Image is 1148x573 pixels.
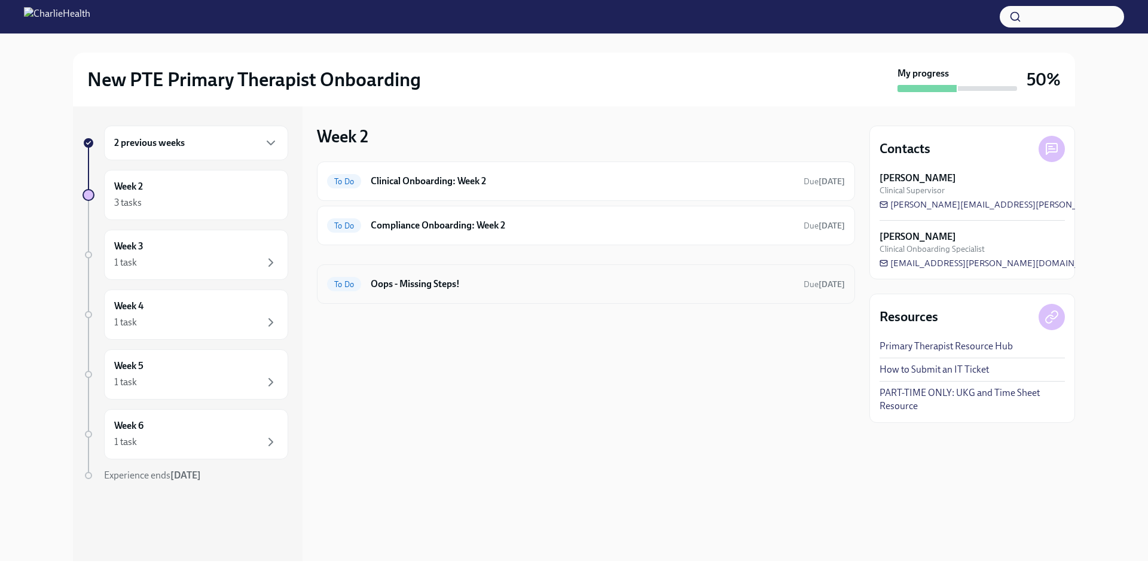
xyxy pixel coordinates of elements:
[114,256,137,269] div: 1 task
[327,177,361,186] span: To Do
[24,7,90,26] img: CharlieHealth
[83,230,288,280] a: Week 31 task
[880,386,1065,413] a: PART-TIME ONLY: UKG and Time Sheet Resource
[87,68,421,92] h2: New PTE Primary Therapist Onboarding
[327,216,845,235] a: To DoCompliance Onboarding: Week 2Due[DATE]
[1027,69,1061,90] h3: 50%
[114,136,185,150] h6: 2 previous weeks
[114,240,143,253] h6: Week 3
[114,316,137,329] div: 1 task
[371,175,794,188] h6: Clinical Onboarding: Week 2
[880,185,945,196] span: Clinical Supervisor
[83,349,288,400] a: Week 51 task
[371,278,794,291] h6: Oops - Missing Steps!
[104,126,288,160] div: 2 previous weeks
[327,280,361,289] span: To Do
[170,470,201,481] strong: [DATE]
[804,176,845,187] span: Due
[819,176,845,187] strong: [DATE]
[114,435,137,449] div: 1 task
[880,243,985,255] span: Clinical Onboarding Specialist
[880,257,1108,269] a: [EMAIL_ADDRESS][PERSON_NAME][DOMAIN_NAME]
[880,230,956,243] strong: [PERSON_NAME]
[114,300,143,313] h6: Week 4
[804,221,845,231] span: Due
[327,275,845,294] a: To DoOops - Missing Steps!Due[DATE]
[804,176,845,187] span: September 27th, 2025 10:00
[83,170,288,220] a: Week 23 tasks
[880,363,989,376] a: How to Submit an IT Ticket
[83,289,288,340] a: Week 41 task
[83,409,288,459] a: Week 61 task
[897,67,949,80] strong: My progress
[114,359,143,373] h6: Week 5
[327,172,845,191] a: To DoClinical Onboarding: Week 2Due[DATE]
[804,279,845,289] span: Due
[880,308,938,326] h4: Resources
[880,140,930,158] h4: Contacts
[819,221,845,231] strong: [DATE]
[880,340,1013,353] a: Primary Therapist Resource Hub
[371,219,794,232] h6: Compliance Onboarding: Week 2
[114,419,143,432] h6: Week 6
[317,126,368,147] h3: Week 2
[114,196,142,209] div: 3 tasks
[104,470,201,481] span: Experience ends
[327,221,361,230] span: To Do
[114,376,137,389] div: 1 task
[880,172,956,185] strong: [PERSON_NAME]
[804,220,845,231] span: September 27th, 2025 10:00
[114,180,143,193] h6: Week 2
[804,279,845,290] span: September 25th, 2025 10:00
[819,279,845,289] strong: [DATE]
